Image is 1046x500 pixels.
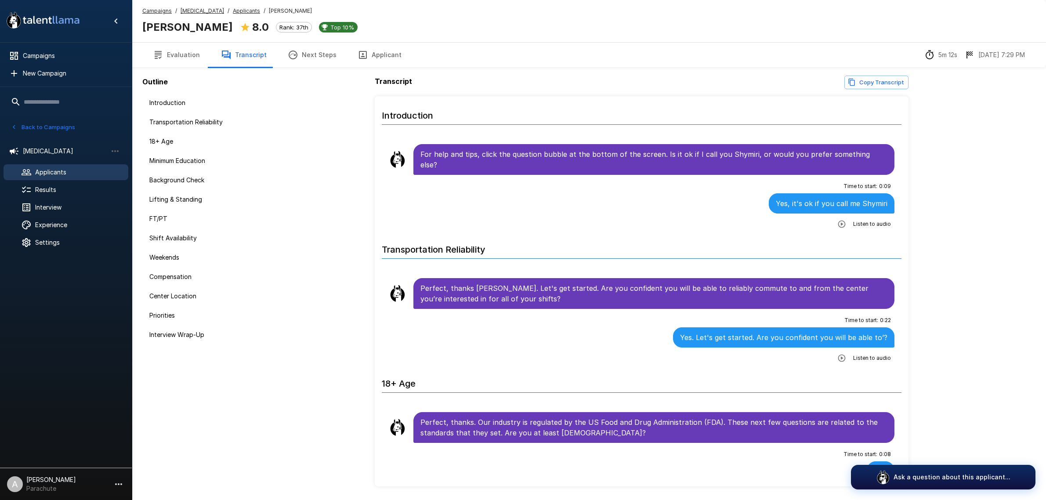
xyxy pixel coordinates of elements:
b: [PERSON_NAME] [142,21,233,33]
h6: Transportation Reliability [382,236,902,259]
span: Listen to audio [853,354,891,362]
img: logo_glasses@2x.png [876,470,890,484]
span: Top 10% [327,24,358,31]
span: / [264,7,265,15]
h6: Introduction [382,101,902,125]
button: Applicant [347,43,412,67]
button: Copy transcript [844,76,908,89]
p: [DATE] 7:29 PM [978,51,1025,59]
p: 5m 12s [938,51,957,59]
p: Yes, it's ok if you call me Shymiri [776,198,887,209]
u: Applicants [233,7,260,14]
span: Rank: 37th [276,24,311,31]
u: [MEDICAL_DATA] [181,7,224,14]
span: [PERSON_NAME] [269,7,312,15]
p: Yes. Let's get started. Are you confident you will be able to’? [680,332,887,343]
button: Next Steps [277,43,347,67]
span: / [175,7,177,15]
div: The date and time when the interview was completed [964,50,1025,60]
p: Perfect, thanks. Our industry is regulated by the US Food and Drug Administration (FDA). These ne... [420,417,888,438]
img: llama_clean.png [389,419,406,436]
span: 0 : 22 [880,316,891,325]
h6: 18+ Age [382,370,902,393]
div: The time between starting and completing the interview [924,50,957,60]
p: Perfect, thanks [PERSON_NAME]. Let's get started. Are you confident you will be able to reliably ... [420,283,888,304]
span: 0 : 09 [879,182,891,191]
button: Evaluation [142,43,210,67]
button: Ask a question about this applicant... [851,465,1035,489]
img: llama_clean.png [389,285,406,302]
span: Time to start : [844,316,878,325]
b: Transcript [375,77,412,86]
p: For help and tips, click the question bubble at the bottom of the screen. Is it ok if I call you ... [420,149,888,170]
img: llama_clean.png [389,151,406,168]
span: Listen to audio [853,220,891,228]
span: Time to start : [843,450,877,459]
b: 8.0 [252,21,269,33]
span: 0 : 08 [879,450,891,459]
span: Time to start : [843,182,877,191]
span: / [228,7,229,15]
button: Transcript [210,43,277,67]
p: Ask a question about this applicant... [894,473,1010,482]
u: Campaigns [142,7,172,14]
